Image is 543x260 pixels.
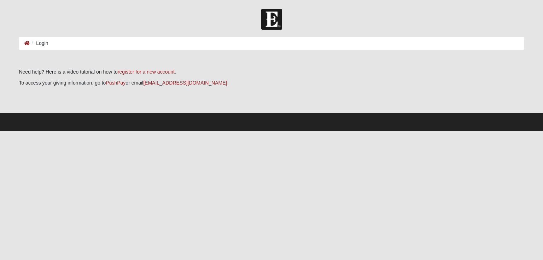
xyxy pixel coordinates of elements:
[19,68,524,76] p: Need help? Here is a video tutorial on how to .
[118,69,175,75] a: register for a new account
[30,40,48,47] li: Login
[106,80,125,86] a: PushPay
[261,9,282,30] img: Church of Eleven22 Logo
[19,79,524,87] p: To access your giving information, go to or email
[143,80,227,86] a: [EMAIL_ADDRESS][DOMAIN_NAME]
